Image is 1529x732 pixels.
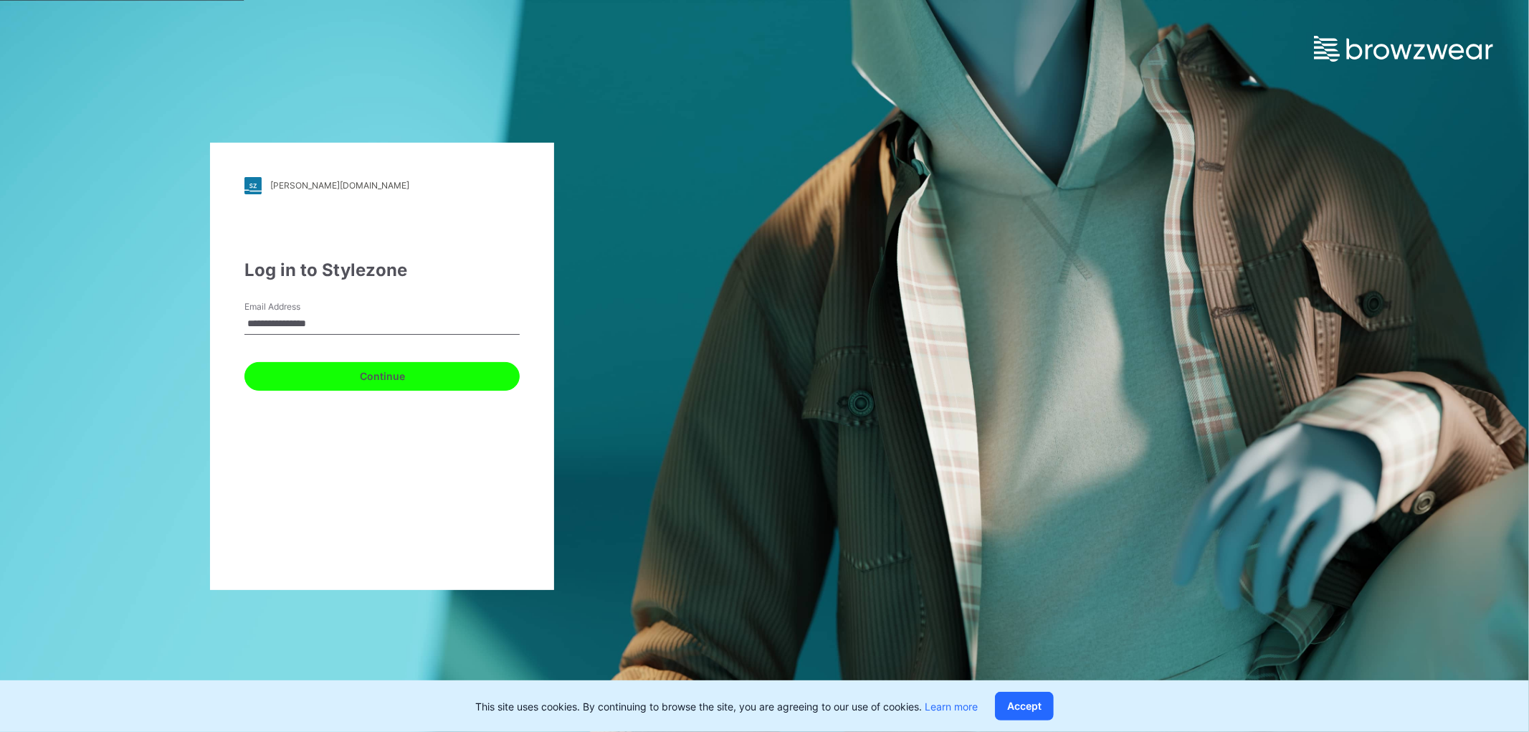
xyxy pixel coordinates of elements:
a: Learn more [925,700,978,713]
img: browzwear-logo.e42bd6dac1945053ebaf764b6aa21510.svg [1314,36,1493,62]
img: stylezone-logo.562084cfcfab977791bfbf7441f1a819.svg [244,177,262,194]
div: [PERSON_NAME][DOMAIN_NAME] [270,180,409,191]
button: Continue [244,362,520,391]
div: Log in to Stylezone [244,257,520,283]
label: Email Address [244,300,345,313]
p: This site uses cookies. By continuing to browse the site, you are agreeing to our use of cookies. [475,699,978,714]
a: [PERSON_NAME][DOMAIN_NAME] [244,177,520,194]
button: Accept [995,692,1054,721]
